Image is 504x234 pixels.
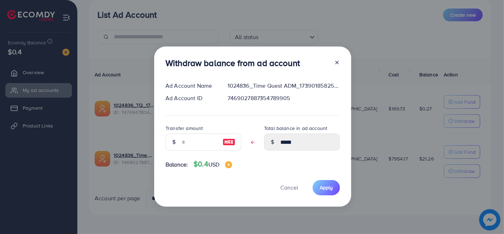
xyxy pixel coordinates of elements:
[194,160,232,169] h4: $0.4
[160,94,222,102] div: Ad Account ID
[225,161,232,168] img: image
[264,125,327,132] label: Total balance in ad account
[222,82,346,90] div: 1024836_Time Quest ADM_1739018582569
[160,82,222,90] div: Ad Account Name
[208,160,219,168] span: USD
[223,138,235,146] img: image
[320,184,333,191] span: Apply
[271,180,307,195] button: Cancel
[166,160,188,169] span: Balance:
[166,125,203,132] label: Transfer amount
[280,184,298,191] span: Cancel
[313,180,340,195] button: Apply
[166,58,300,68] h3: Withdraw balance from ad account
[222,94,346,102] div: 7469027887354789905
